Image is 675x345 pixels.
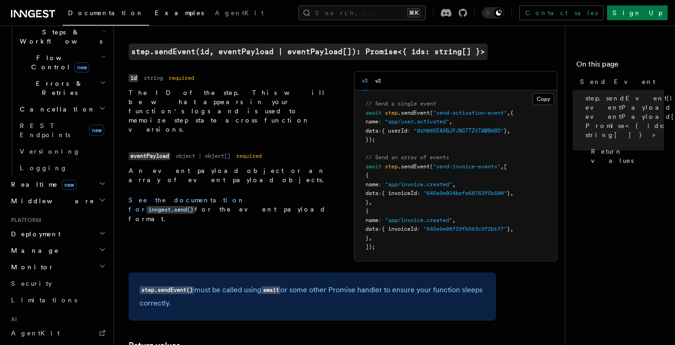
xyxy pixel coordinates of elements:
[433,163,501,170] span: "send-invoice-events"
[385,110,398,116] span: step
[385,181,452,188] span: "app/invoice.created"
[607,6,668,20] a: Sign Up
[366,208,369,214] span: {
[16,75,108,101] button: Errors & Retries
[452,181,456,188] span: ,
[423,226,507,232] span: "645e9e08f29fb563c972b1f7"
[510,190,513,196] span: ,
[11,329,60,337] span: AgentKit
[414,128,504,134] span: "01H08SEAXBJFJNGTTZ5TAWB0BD"
[129,196,245,213] a: See the documentation forinngest.send()
[504,163,507,170] span: [
[16,24,108,50] button: Steps & Workflows
[16,50,108,75] button: Flow Controlnew
[533,93,554,105] button: Copy
[366,100,436,107] span: // Send a single event
[20,164,67,172] span: Logging
[382,190,417,196] span: { invoiceId
[430,110,433,116] span: (
[7,242,108,259] button: Manage
[68,9,144,17] span: Documentation
[261,286,281,294] code: await
[576,59,664,73] h4: On this page
[430,163,433,170] span: (
[7,226,108,242] button: Deployment
[366,163,382,170] span: await
[398,110,430,116] span: .sendEvent
[20,122,70,139] span: REST Endpoints
[507,110,510,116] span: ,
[366,190,378,196] span: data
[7,292,108,308] a: Limitations
[407,8,420,17] kbd: ⌘K
[504,128,507,134] span: }
[7,316,17,323] span: AI
[366,226,378,232] span: data
[7,325,108,341] a: AgentKit
[366,172,369,178] span: {
[146,206,195,214] code: inngest.send()
[378,190,382,196] span: :
[417,226,420,232] span: :
[417,190,420,196] span: :
[385,217,452,223] span: "app/invoice.created"
[378,181,382,188] span: :
[169,74,194,82] dd: required
[7,246,59,255] span: Manage
[7,7,108,176] div: Inngest Functions
[236,152,262,160] dd: required
[362,72,368,90] button: v3
[155,9,204,17] span: Examples
[215,9,264,17] span: AgentKit
[7,217,41,224] span: Platform
[140,286,194,294] code: step.sendEvent()
[7,196,95,206] span: Middleware
[366,110,382,116] span: await
[16,28,102,46] span: Steps & Workflows
[16,101,108,117] button: Cancellation
[378,217,382,223] span: :
[378,118,382,125] span: :
[366,235,369,241] span: }
[385,163,398,170] span: step
[7,180,77,189] span: Realtime
[366,154,449,161] span: // Send an array of events
[129,195,332,223] p: for the event payload format.
[144,74,163,82] dd: string
[7,275,108,292] a: Security
[11,296,77,304] span: Limitations
[378,226,382,232] span: :
[407,128,411,134] span: :
[176,152,231,160] dd: object | object[]
[366,199,369,206] span: }
[576,73,664,90] a: Send Event
[378,128,382,134] span: :
[433,110,507,116] span: "send-activation-event"
[507,128,510,134] span: ,
[129,74,138,82] code: id
[382,226,417,232] span: { invoiceId
[16,117,108,143] a: REST Endpointsnew
[449,118,452,125] span: ,
[366,244,375,250] span: ]);
[375,72,381,90] button: v2
[16,143,108,160] a: Versioning
[129,152,170,160] code: eventPayload
[7,259,108,275] button: Monitor
[149,3,209,25] a: Examples
[20,148,80,155] span: Versioning
[129,166,332,184] p: An event payload object or an array of event payload objects.
[580,77,655,86] span: Send Event
[366,136,375,143] span: });
[501,163,504,170] span: ,
[591,147,664,165] span: Return values
[16,160,108,176] a: Logging
[62,3,149,26] a: Documentation
[385,118,449,125] span: "app/user.activated"
[366,128,378,134] span: data
[366,118,378,125] span: name
[507,190,510,196] span: }
[7,193,108,209] button: Middleware
[519,6,603,20] a: Contact sales
[7,229,61,239] span: Deployment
